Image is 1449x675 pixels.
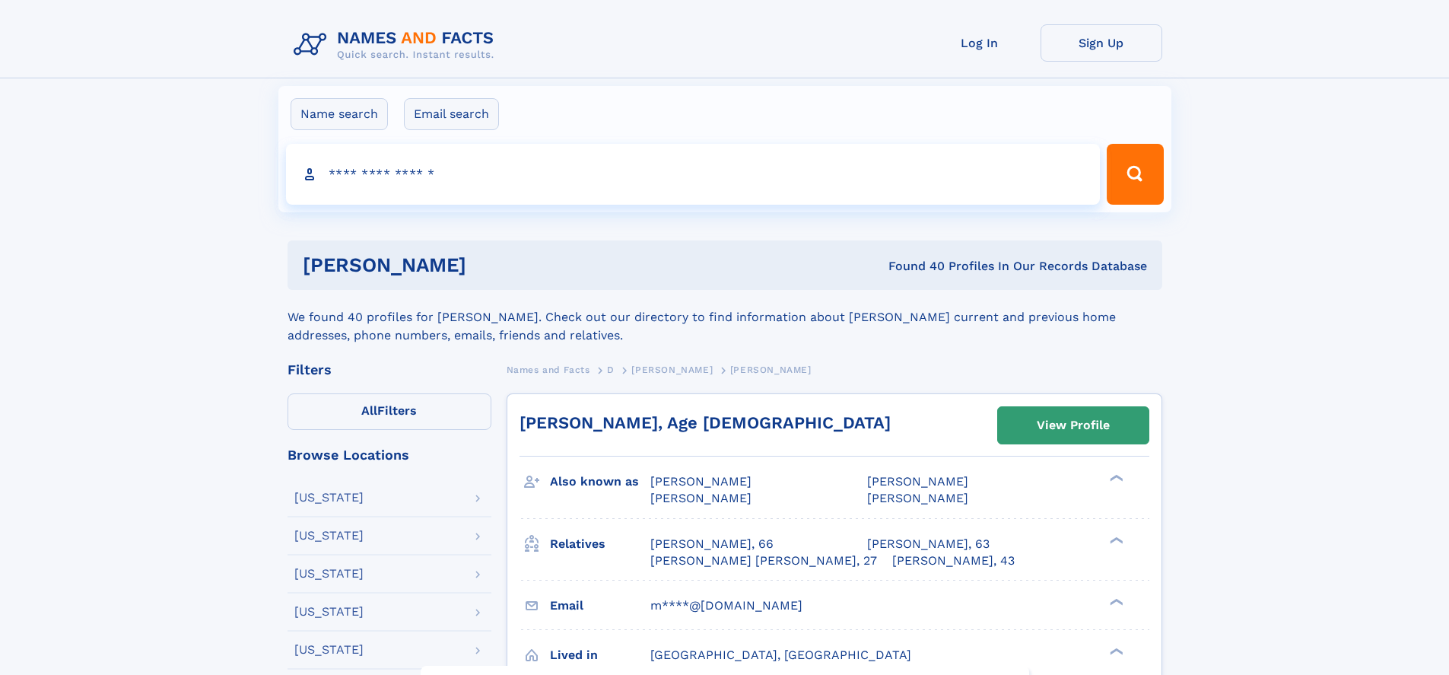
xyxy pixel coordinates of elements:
[607,360,615,379] a: D
[919,24,1041,62] a: Log In
[650,474,752,489] span: [PERSON_NAME]
[294,530,364,542] div: [US_STATE]
[288,393,491,430] label: Filters
[294,568,364,580] div: [US_STATE]
[291,98,388,130] label: Name search
[1107,144,1163,205] button: Search Button
[650,552,877,569] a: [PERSON_NAME] [PERSON_NAME], 27
[998,407,1149,444] a: View Profile
[650,491,752,505] span: [PERSON_NAME]
[404,98,499,130] label: Email search
[1037,408,1110,443] div: View Profile
[303,256,678,275] h1: [PERSON_NAME]
[550,642,650,668] h3: Lived in
[867,474,968,489] span: [PERSON_NAME]
[1041,24,1162,62] a: Sign Up
[286,144,1101,205] input: search input
[677,258,1147,275] div: Found 40 Profiles In Our Records Database
[294,492,364,504] div: [US_STATE]
[361,403,377,418] span: All
[550,593,650,619] h3: Email
[1106,597,1124,607] div: ❯
[288,24,507,65] img: Logo Names and Facts
[892,552,1015,569] a: [PERSON_NAME], 43
[288,290,1162,345] div: We found 40 profiles for [PERSON_NAME]. Check out our directory to find information about [PERSON...
[650,536,774,552] a: [PERSON_NAME], 66
[1106,535,1124,545] div: ❯
[730,365,812,375] span: [PERSON_NAME]
[550,531,650,557] h3: Relatives
[550,469,650,495] h3: Also known as
[294,606,364,618] div: [US_STATE]
[607,365,615,375] span: D
[288,363,491,377] div: Filters
[1106,473,1124,483] div: ❯
[867,536,990,552] a: [PERSON_NAME], 63
[650,648,911,662] span: [GEOGRAPHIC_DATA], [GEOGRAPHIC_DATA]
[631,365,713,375] span: [PERSON_NAME]
[288,448,491,462] div: Browse Locations
[1106,646,1124,656] div: ❯
[631,360,713,379] a: [PERSON_NAME]
[294,644,364,656] div: [US_STATE]
[867,491,968,505] span: [PERSON_NAME]
[520,413,891,432] a: [PERSON_NAME], Age [DEMOGRAPHIC_DATA]
[507,360,590,379] a: Names and Facts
